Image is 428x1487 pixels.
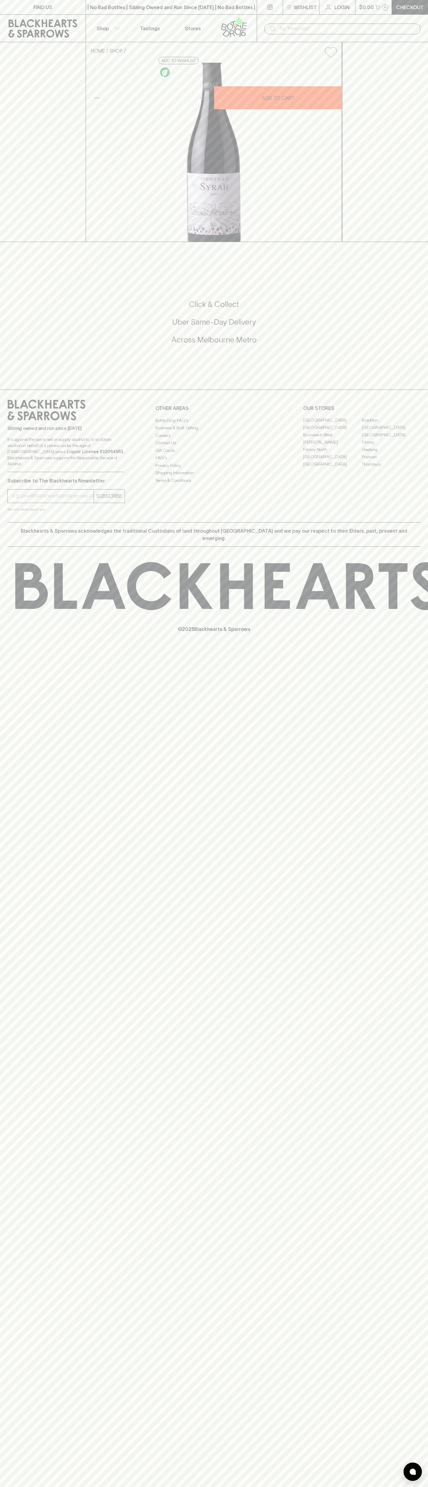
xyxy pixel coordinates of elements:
a: Fitzroy North [303,446,362,453]
div: Call to action block [7,275,421,377]
a: Prahran [362,453,421,461]
h5: Across Melbourne Metro [7,335,421,345]
a: [GEOGRAPHIC_DATA] [303,417,362,424]
img: 41186.png [86,63,342,242]
p: ADD TO CART [262,94,295,102]
p: Wishlist [294,4,317,11]
p: FIND US [33,4,52,11]
p: It is against the law to sell or supply alcohol to, or to obtain alcohol on behalf of a person un... [7,436,125,467]
img: bubble-icon [410,1469,416,1475]
a: Fitzroy [362,439,421,446]
p: SUBSCRIBE [96,492,122,500]
p: Tastings [140,25,160,32]
p: Subscribe to The Blackhearts Newsletter [7,477,125,484]
a: Thornbury [362,461,421,468]
a: Shipping Information [155,469,273,477]
a: Braddon [362,417,421,424]
p: We will never spam you [7,506,125,512]
input: Try "Pinot noir" [279,24,416,34]
h5: Click & Collect [7,299,421,309]
p: 0 [384,6,386,9]
a: [GEOGRAPHIC_DATA] [362,424,421,431]
a: Terms & Conditions [155,477,273,484]
a: SHOP [110,48,123,54]
a: Bottle Drop FAQ's [155,417,273,424]
button: Add to wishlist [158,57,199,64]
p: Shop [97,25,109,32]
h5: Uber Same-Day Delivery [7,317,421,327]
a: [GEOGRAPHIC_DATA] [303,424,362,431]
p: Login [334,4,350,11]
button: SUBSCRIBE [94,490,125,503]
a: Geelong [362,446,421,453]
a: Contact Us [155,439,273,447]
a: Privacy Policy [155,462,273,469]
p: Blackhearts & Sparrows acknowledges the traditional Custodians of land throughout [GEOGRAPHIC_DAT... [12,527,416,542]
a: [GEOGRAPHIC_DATA] [362,431,421,439]
a: Brunswick West [303,431,362,439]
a: Organic [158,66,171,79]
input: e.g. jane@blackheartsandsparrows.com.au [12,491,94,501]
strong: Liquor License #32064953 [67,449,123,454]
a: Careers [155,432,273,439]
a: [GEOGRAPHIC_DATA] [303,461,362,468]
p: OTHER AREAS [155,404,273,412]
p: Sibling owned and run since [DATE] [7,425,125,431]
p: $0.00 [359,4,374,11]
p: OUR STORES [303,404,421,412]
button: Shop [86,15,129,42]
a: Tastings [128,15,171,42]
a: Business & Bulk Gifting [155,424,273,432]
p: Stores [185,25,201,32]
a: HOME [91,48,105,54]
a: Gift Cards [155,447,273,454]
button: Add to wishlist [322,45,339,60]
a: FAQ's [155,454,273,462]
p: Checkout [396,4,424,11]
button: ADD TO CART [214,86,342,109]
a: [PERSON_NAME] [303,439,362,446]
img: Organic [160,67,170,77]
a: Stores [171,15,214,42]
a: [GEOGRAPHIC_DATA] [303,453,362,461]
